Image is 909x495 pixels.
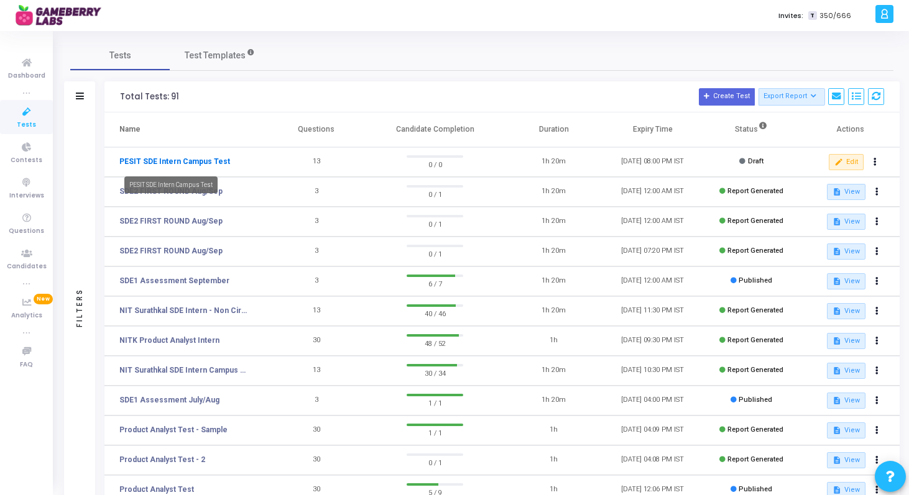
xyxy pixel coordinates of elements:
span: 0 / 1 [407,456,463,468]
button: View [827,184,865,200]
th: Candidate Completion [366,112,504,147]
td: [DATE] 09:30 PM IST [603,326,702,356]
td: [DATE] 08:00 PM IST [603,147,702,177]
span: Report Generated [727,425,783,434]
span: Tests [109,49,131,62]
span: Report Generated [727,366,783,374]
td: [DATE] 12:00 AM IST [603,207,702,237]
mat-icon: description [833,456,841,465]
td: 13 [267,296,366,326]
mat-icon: description [833,217,841,226]
td: [DATE] 04:08 PM IST [603,445,702,475]
td: 1h 20m [504,356,603,386]
td: 1h 20m [504,237,603,266]
td: 13 [267,356,366,386]
span: Draft [748,157,764,165]
span: 48 / 52 [407,337,463,349]
mat-icon: edit [834,158,843,166]
button: Export Report [759,88,825,106]
span: Report Generated [727,306,783,314]
span: 0 / 1 [407,247,463,260]
button: View [827,452,865,468]
mat-icon: description [833,247,841,256]
td: 1h 20m [504,386,603,416]
span: Report Generated [727,187,783,195]
mat-icon: description [833,366,841,375]
a: Product Analyst Test - 2 [119,454,205,465]
td: 1h 20m [504,177,603,207]
mat-icon: description [833,188,841,196]
mat-icon: description [833,426,841,435]
button: View [827,303,865,319]
span: Published [739,396,772,404]
td: [DATE] 12:00 AM IST [603,177,702,207]
td: [DATE] 07:20 PM IST [603,237,702,266]
td: 3 [267,386,366,416]
span: 0 / 1 [407,188,463,200]
th: Duration [504,112,603,147]
mat-icon: description [833,337,841,345]
td: 3 [267,207,366,237]
span: Report Generated [727,455,783,463]
td: 1h 20m [504,266,603,296]
img: logo [16,3,109,28]
span: 40 / 46 [407,307,463,319]
span: New [34,294,53,304]
a: Product Analyst Test - Sample [119,424,228,435]
td: 3 [267,237,366,266]
a: SDE2 FIRST ROUND Aug/Sep [119,245,223,257]
span: Report Generated [727,336,783,344]
span: 0 / 0 [407,158,463,170]
button: Edit [829,154,863,170]
td: 30 [267,445,366,475]
span: Test Templates [185,49,246,62]
span: 1 / 1 [407,426,463,438]
td: 1h 20m [504,296,603,326]
span: Interviews [9,191,44,201]
a: NITK Product Analyst Intern [119,335,219,346]
td: 3 [267,266,366,296]
span: FAQ [20,360,33,370]
td: 1h [504,416,603,445]
button: View [827,273,865,289]
label: Invites: [778,11,803,21]
button: View [827,363,865,379]
div: Total Tests: 91 [120,92,179,102]
th: Questions [267,112,366,147]
span: Contests [11,155,42,166]
a: NIT Surathkal SDE Intern - Non Circuit [119,305,247,316]
th: Expiry Time [603,112,702,147]
span: 0 / 1 [407,217,463,230]
span: Analytics [11,311,42,321]
span: 350/666 [819,11,851,21]
button: Create Test [699,88,755,106]
mat-icon: description [833,396,841,405]
mat-icon: description [833,307,841,316]
td: [DATE] 04:00 PM IST [603,386,702,416]
div: PESIT SDE Intern Campus Test [124,176,218,193]
a: SDE1 Assessment September [119,275,229,286]
span: Questions [9,226,44,237]
button: View [827,393,865,409]
span: Candidates [7,261,47,272]
td: 1h 20m [504,147,603,177]
td: [DATE] 12:00 AM IST [603,266,702,296]
span: T [808,11,816,20]
div: Filters [74,239,85,376]
td: 13 [267,147,366,177]
td: [DATE] 10:30 PM IST [603,356,702,386]
td: 30 [267,326,366,356]
td: 1h 20m [504,207,603,237]
span: Report Generated [727,217,783,225]
span: Dashboard [8,71,45,81]
a: SDE1 Assessment July/Aug [119,394,219,406]
mat-icon: description [833,277,841,286]
span: 1 / 1 [407,396,463,409]
a: SDE2 FIRST ROUND Aug/Sep [119,216,223,227]
button: View [827,422,865,438]
span: 30 / 34 [407,366,463,379]
span: 6 / 7 [407,277,463,289]
span: Published [739,276,772,284]
button: View [827,333,865,349]
span: Published [739,485,772,493]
